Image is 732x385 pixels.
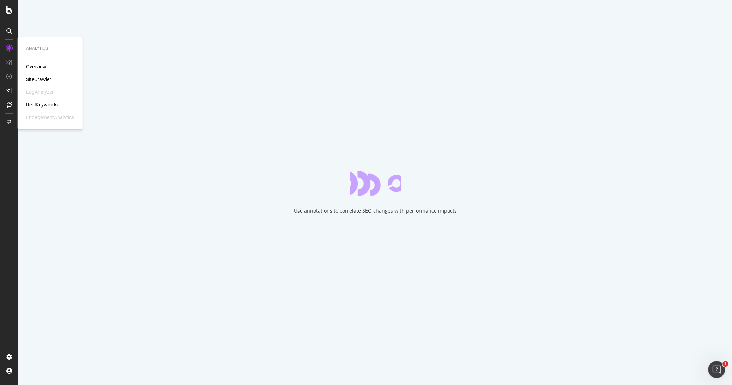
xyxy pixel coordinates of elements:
[350,171,401,196] div: animation
[26,114,74,121] div: EngagementAnalytics
[722,361,728,367] span: 1
[294,207,457,214] div: Use annotations to correlate SEO changes with performance impacts
[708,361,725,378] iframe: Intercom live chat
[26,76,51,83] a: SiteCrawler
[26,88,54,96] div: LogAnalyzer
[26,63,46,70] a: Overview
[26,45,74,51] div: Analytics
[26,101,58,108] a: RealKeywords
